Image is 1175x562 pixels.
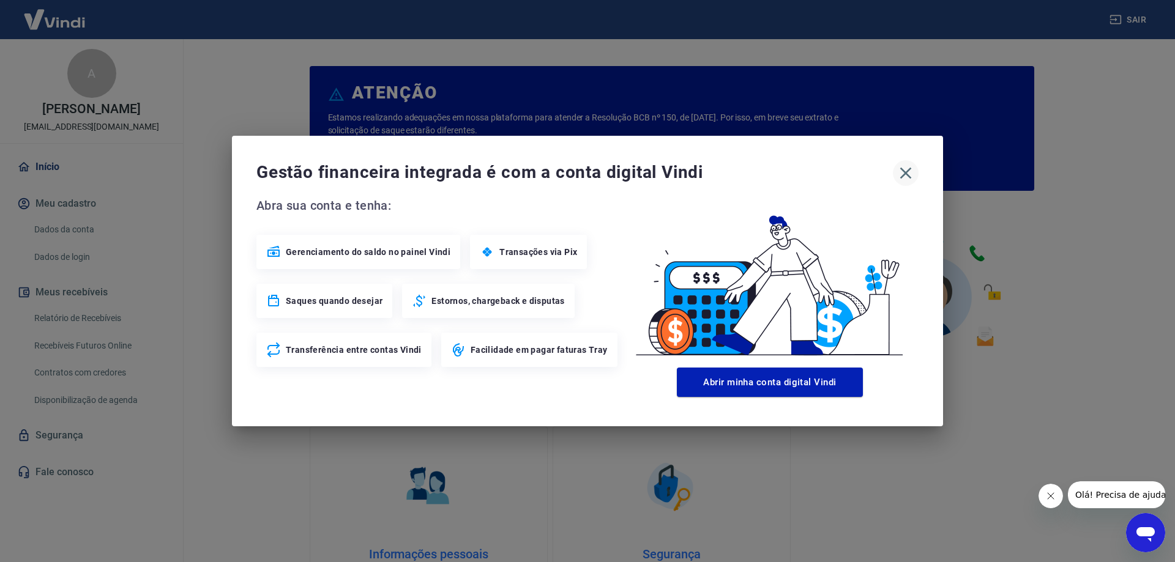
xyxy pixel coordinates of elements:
[286,344,422,356] span: Transferência entre contas Vindi
[431,295,564,307] span: Estornos, chargeback e disputas
[256,196,621,215] span: Abra sua conta e tenha:
[621,196,919,363] img: Good Billing
[1126,513,1165,552] iframe: Botão para abrir a janela de mensagens
[256,160,893,185] span: Gestão financeira integrada é com a conta digital Vindi
[677,368,863,397] button: Abrir minha conta digital Vindi
[1068,481,1165,508] iframe: Mensagem da empresa
[286,246,450,258] span: Gerenciamento do saldo no painel Vindi
[7,9,103,18] span: Olá! Precisa de ajuda?
[1039,484,1063,508] iframe: Fechar mensagem
[471,344,608,356] span: Facilidade em pagar faturas Tray
[499,246,577,258] span: Transações via Pix
[286,295,382,307] span: Saques quando desejar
